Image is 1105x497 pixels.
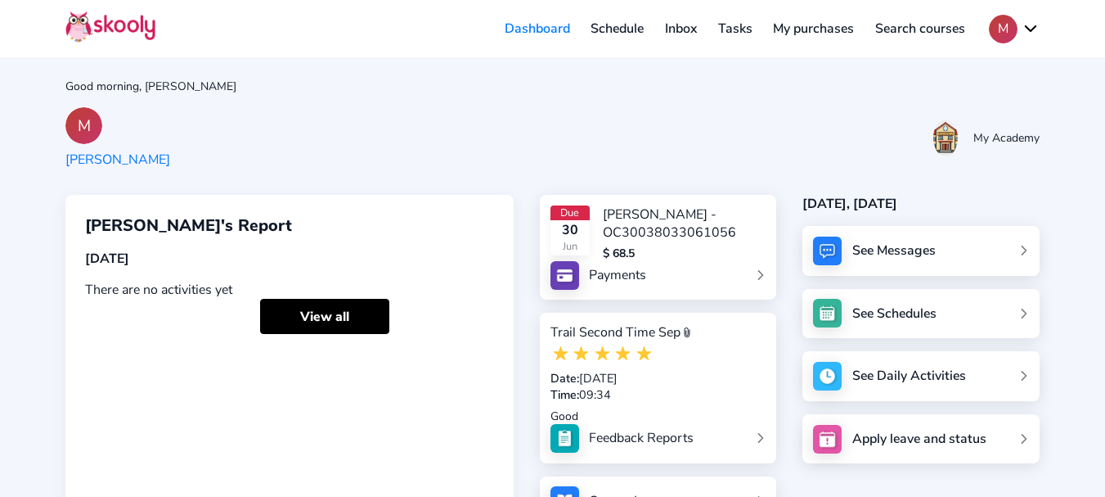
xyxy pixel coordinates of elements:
[494,16,581,42] a: Dashboard
[550,386,694,403] div: 09:34
[550,206,591,220] div: Due
[65,79,1040,94] div: Good morning, [PERSON_NAME]
[802,414,1040,464] a: Apply leave and status
[550,424,579,453] img: see_atten.jpg
[813,362,842,391] img: activity.jpg
[260,299,389,334] a: View all
[589,429,694,447] div: Feedback Reports
[707,16,763,42] a: Tasks
[550,221,591,239] div: 30
[571,341,592,365] ion-icon: star
[550,424,766,453] a: Feedback Reports
[973,130,1040,146] div: My Academy
[681,326,694,339] ion-icon: attach outline
[813,237,842,265] img: messages.jpg
[852,367,966,385] div: See Daily Activities
[762,16,865,42] a: My purchases
[802,351,1040,401] a: See Daily Activities
[550,386,579,403] span: Time:
[550,261,579,290] img: payments.jpg
[85,215,292,237] span: [PERSON_NAME]'s Report
[592,341,613,365] ion-icon: star
[550,370,694,386] div: [DATE]
[613,341,634,365] ion-icon: star
[603,206,766,242] div: [PERSON_NAME] - OC30038033061056
[85,250,494,268] div: [DATE]
[634,341,655,365] ion-icon: star
[802,195,1040,213] div: [DATE], [DATE]
[65,11,155,43] img: Skooly
[85,281,494,299] div: There are no activities yet
[654,16,707,42] a: Inbox
[550,239,591,254] div: Jun
[65,107,102,144] div: M
[589,266,646,284] div: Payments
[865,16,976,42] a: Search courses
[550,323,694,341] div: Trail Second Time Sep
[550,370,579,386] span: Date:
[550,323,694,424] a: Trail Second Time Sepattach outlineDate:[DATE]Time:09:34Good
[603,246,766,261] div: $ 68.5
[802,289,1040,339] a: See Schedules
[933,120,958,156] img: 20210604070037483498052728884623N8pZ9uhzYT8rBJoFur.jpg
[550,341,572,365] ion-icon: star
[852,242,936,260] div: See Messages
[813,425,842,454] img: apply_leave.jpg
[852,305,937,323] div: See Schedules
[852,430,986,448] div: Apply leave and status
[989,15,1040,43] button: Mchevron down outline
[813,299,842,328] img: schedule.jpg
[65,151,170,169] div: [PERSON_NAME]
[550,261,766,290] a: Payments
[581,16,655,42] a: Schedule
[550,409,694,424] div: Good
